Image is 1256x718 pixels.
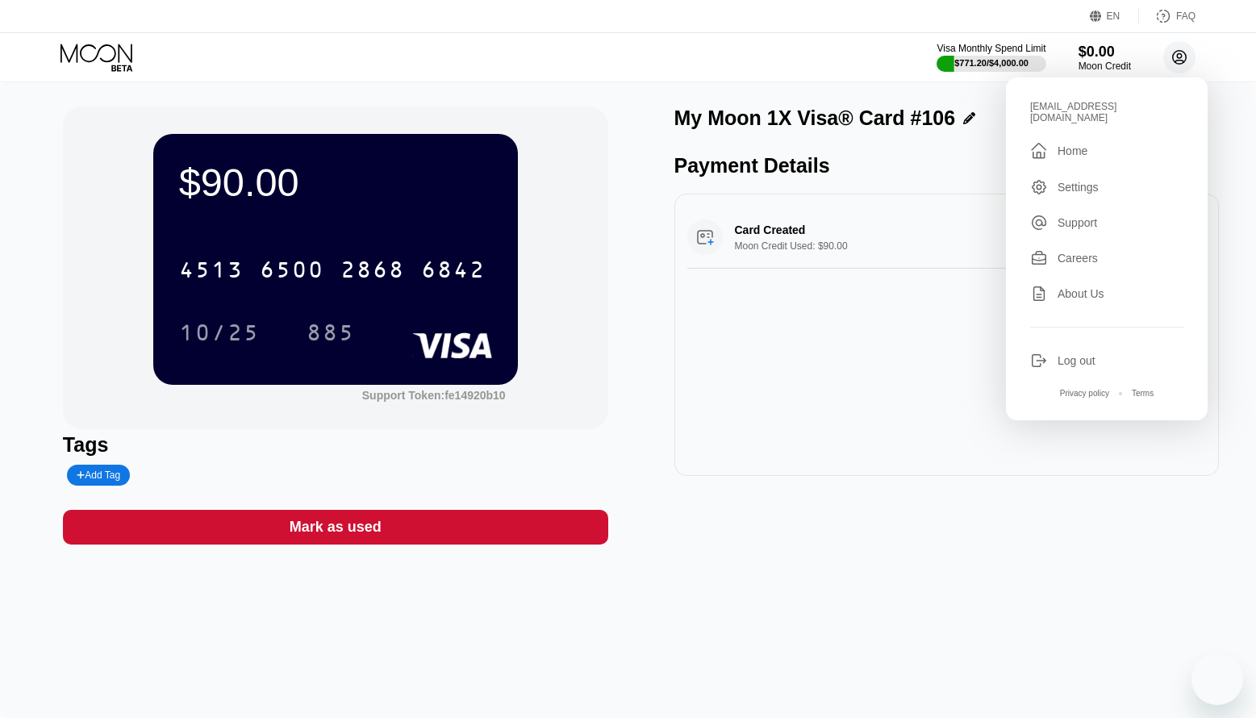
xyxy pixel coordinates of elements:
div: [EMAIL_ADDRESS][DOMAIN_NAME] [1030,101,1183,123]
div: My Moon 1X Visa® Card #106 [674,106,956,130]
div: EN [1107,10,1120,22]
div: Terms [1132,389,1154,398]
div: Careers [1058,252,1098,265]
div:  [1030,141,1048,161]
div: Tags [63,433,608,457]
div: 6842 [421,259,486,285]
div: Support Token: fe14920b10 [362,389,506,402]
div: 4513650028686842 [169,249,495,290]
div: Privacy policy [1060,389,1109,398]
div: Settings [1030,178,1183,196]
div: $0.00 [1079,44,1131,61]
div: About Us [1058,287,1104,300]
iframe: Кнопка запуска окна обмена сообщениями [1191,653,1243,705]
div: 10/25 [179,322,260,348]
div: FAQ [1176,10,1195,22]
div: EN [1090,8,1139,24]
div: 885 [294,312,367,353]
div: Mark as used [290,518,382,536]
div: 10/25 [167,312,272,353]
div: Visa Monthly Spend Limit [937,43,1045,54]
div: Add Tag [77,470,120,481]
div: Payment Details [674,154,1220,177]
div: About Us [1030,285,1183,303]
div: Settings [1058,181,1099,194]
div: Mark as used [63,510,608,545]
div: 6500 [260,259,324,285]
div: Home [1030,141,1183,161]
div: Log out [1030,352,1183,369]
div: Moon Credit [1079,61,1131,72]
div: Support [1058,216,1097,229]
div: Add Tag [67,465,130,486]
div: 885 [307,322,355,348]
div: Support [1030,214,1183,232]
div: Log out [1058,354,1095,367]
div: Careers [1030,249,1183,267]
div: Support Token:fe14920b10 [362,389,506,402]
div: $0.00Moon Credit [1079,44,1131,72]
div: $90.00 [179,160,492,205]
div: $771.20 / $4,000.00 [954,58,1029,68]
div: FAQ [1139,8,1195,24]
div: Home [1058,144,1087,157]
div: Visa Monthly Spend Limit$771.20/$4,000.00 [937,43,1045,72]
div: 2868 [340,259,405,285]
div: 4513 [179,259,244,285]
